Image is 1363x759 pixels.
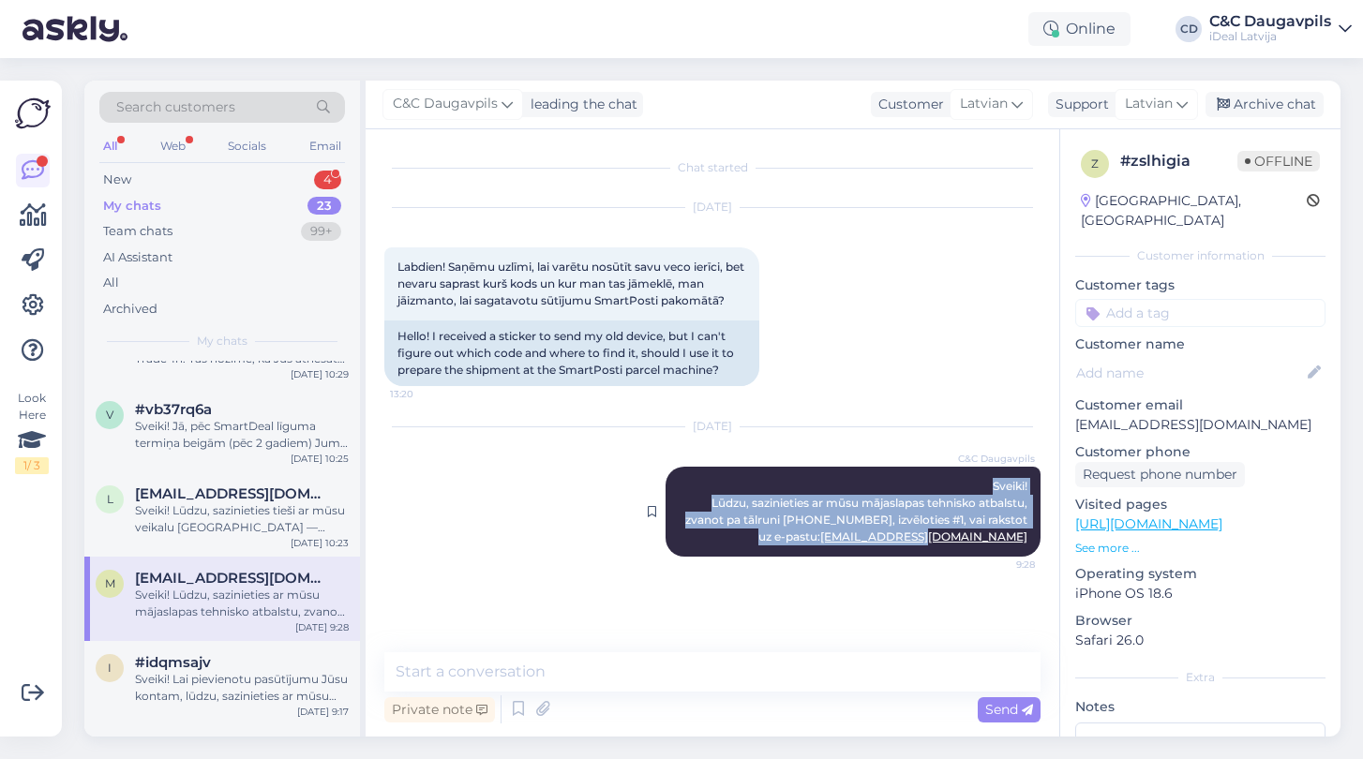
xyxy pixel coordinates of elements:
div: Sveiki! Jā, pēc SmartDeal līguma termiņa beigām (pēc 2 gadiem) Jums ir iespēja vienkārši nodot ie... [135,418,349,452]
p: Browser [1075,611,1326,631]
a: C&C DaugavpilsiDeal Latvija [1209,14,1352,44]
p: Customer phone [1075,442,1326,462]
div: [DATE] 10:23 [291,536,349,550]
div: Request phone number [1075,462,1245,487]
span: Search customers [116,97,235,117]
img: Askly Logo [15,96,51,131]
span: z [1091,156,1099,171]
span: Latvian [1125,94,1173,114]
div: Support [1048,95,1109,114]
div: 4 [314,171,341,189]
div: Online [1028,12,1131,46]
div: Archive chat [1206,92,1324,117]
div: New [103,171,131,189]
div: 1 / 3 [15,457,49,474]
span: Send [985,701,1033,718]
span: #vb37rq6a [135,401,212,418]
span: Latvian [960,94,1008,114]
p: Operating system [1075,564,1326,584]
div: Sveiki! Lūdzu, sazinieties tieši ar mūsu veikalu [GEOGRAPHIC_DATA] — pieprasījums pēc iPhone 17 i... [135,502,349,536]
div: Sveiki! Lai pievienotu pasūtījumu Jūsu kontam, lūdzu, sazinieties ar mūsu mājaslapas tehnisko atb... [135,671,349,705]
span: v [106,408,113,422]
div: All [99,134,121,158]
span: l [107,492,113,506]
div: Look Here [15,390,49,474]
a: [EMAIL_ADDRESS][DOMAIN_NAME] [820,529,1027,543]
div: Chat started [384,159,1041,176]
span: C&C Daugavpils [958,452,1035,466]
div: CD [1176,16,1202,42]
span: i [108,661,112,675]
div: All [103,274,119,292]
span: C&C Daugavpils [393,94,498,114]
div: 23 [307,197,341,216]
div: Web [157,134,189,158]
div: leading the chat [523,95,637,114]
div: [DATE] 9:17 [297,705,349,719]
p: Customer name [1075,335,1326,354]
div: C&C Daugavpils [1209,14,1331,29]
div: [DATE] [384,199,1041,216]
div: Archived [103,300,157,319]
p: Notes [1075,697,1326,717]
div: Email [306,134,345,158]
input: Add name [1076,363,1304,383]
input: Add a tag [1075,299,1326,327]
span: modzo6@inbox.lv [135,570,330,587]
span: 13:20 [390,387,460,401]
div: Customer [871,95,944,114]
span: 9:28 [965,558,1035,572]
div: [DATE] 10:25 [291,452,349,466]
div: My chats [103,197,161,216]
span: My chats [197,333,247,350]
div: Customer information [1075,247,1326,264]
div: # zslhigia [1120,150,1237,172]
p: Safari 26.0 [1075,631,1326,650]
a: [URL][DOMAIN_NAME] [1075,515,1222,532]
div: AI Assistant [103,248,172,267]
div: Socials [224,134,270,158]
p: [EMAIL_ADDRESS][DOMAIN_NAME] [1075,415,1326,435]
div: [DATE] [384,418,1041,435]
span: Offline [1237,151,1320,171]
p: Customer tags [1075,275,1326,295]
div: 99+ [301,222,341,241]
p: Visited pages [1075,495,1326,514]
span: Labdien! Saņēmu uzlīmi, lai varētu nosūtīt savu veco ierīci, bet nevaru saprast kurš kods un kur ... [397,260,747,307]
div: Hello! I received a sticker to send my old device, but I can't figure out which code and where to... [384,320,759,386]
div: [DATE] 10:29 [291,367,349,381]
div: Team chats [103,222,172,241]
p: Customer email [1075,395,1326,415]
div: [DATE] 9:28 [295,620,349,634]
span: #idqmsajv [135,654,211,671]
div: Sveiki! Lūdzu, sazinieties ar mūsu mājaslapas tehnisko atbalstu, zvanot pa tālruni [PHONE_NUMBER]... [135,587,349,620]
p: iPhone OS 18.6 [1075,584,1326,603]
div: Private note [384,697,495,722]
div: iDeal Latvija [1209,29,1331,44]
span: m [105,576,115,590]
div: Extra [1075,669,1326,686]
p: See more ... [1075,540,1326,557]
span: laura.pakule1@gmail.com [135,485,330,502]
div: [GEOGRAPHIC_DATA], [GEOGRAPHIC_DATA] [1081,191,1307,231]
